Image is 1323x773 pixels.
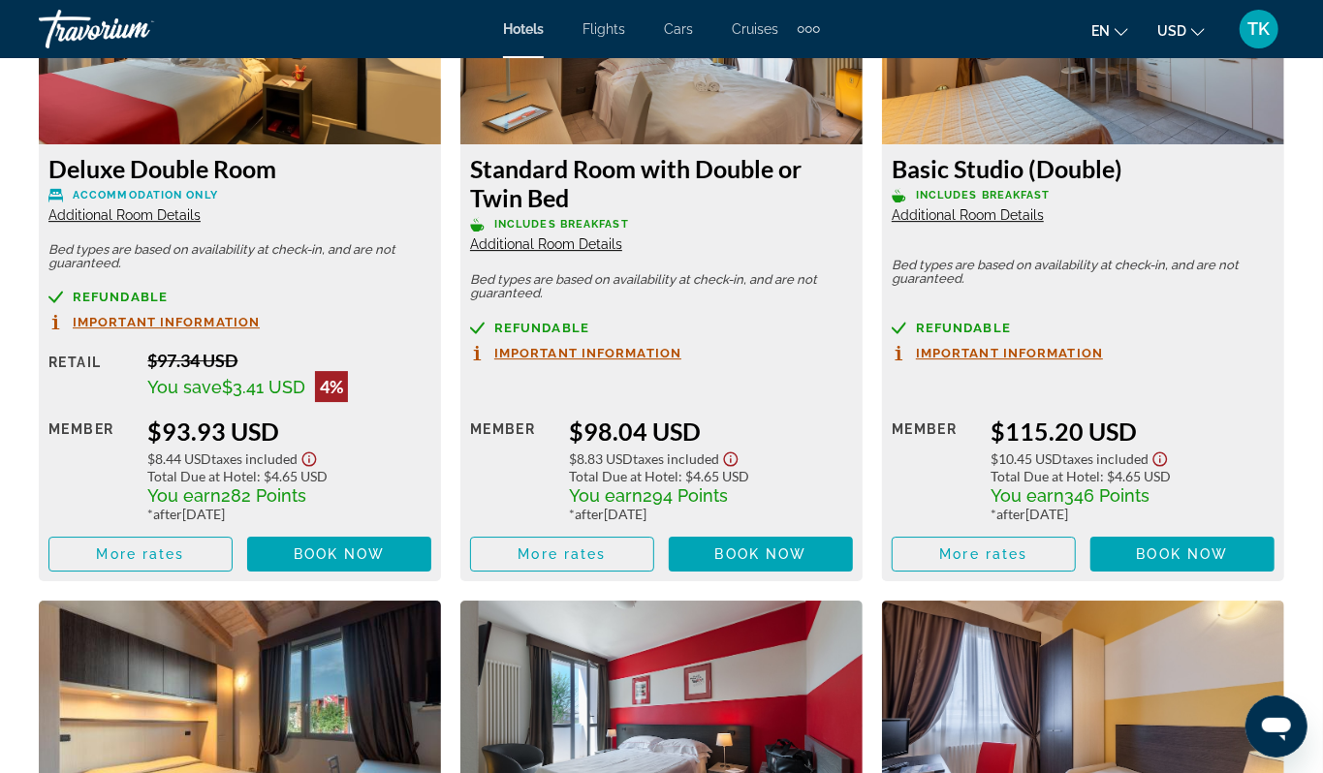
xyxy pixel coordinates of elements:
div: Member [892,417,976,522]
span: Important Information [73,316,260,328]
button: Change currency [1157,16,1205,45]
span: Refundable [73,291,168,303]
span: More rates [940,546,1028,562]
span: $3.41 USD [222,377,305,397]
button: More rates [892,537,1076,572]
div: * [DATE] [147,506,431,522]
h3: Standard Room with Double or Twin Bed [470,154,853,212]
div: Member [470,417,554,522]
span: 346 Points [1064,485,1150,506]
span: You save [147,377,222,397]
div: $97.34 USD [147,350,431,371]
span: Book now [715,546,807,562]
button: Important Information [470,345,681,361]
a: Cars [664,21,693,37]
a: Hotels [503,21,544,37]
span: More rates [519,546,607,562]
span: $8.44 USD [147,450,211,467]
span: 282 Points [221,485,306,506]
span: TK [1248,19,1271,39]
button: Show Taxes and Fees disclaimer [719,446,742,468]
span: $8.83 USD [569,450,633,467]
p: Bed types are based on availability at check-in, and are not guaranteed. [892,259,1275,286]
span: Includes Breakfast [494,218,629,231]
button: User Menu [1234,9,1284,49]
span: Total Due at Hotel [147,468,257,484]
span: Includes Breakfast [916,189,1051,201]
span: Book now [294,546,386,562]
div: 4% [315,371,348,402]
a: Refundable [48,290,431,304]
div: * [DATE] [569,506,853,522]
span: after [153,506,182,522]
button: Show Taxes and Fees disclaimer [1149,446,1172,468]
a: Refundable [470,321,853,335]
div: : $4.65 USD [991,468,1275,484]
span: Total Due at Hotel [991,468,1100,484]
div: Member [48,417,133,522]
iframe: Button to launch messaging window [1245,696,1307,758]
button: Book now [1090,537,1275,572]
span: 294 Points [643,485,728,506]
span: Additional Room Details [48,207,201,223]
a: Cruises [732,21,778,37]
div: $115.20 USD [991,417,1275,446]
a: Travorium [39,4,233,54]
p: Bed types are based on availability at check-in, and are not guaranteed. [48,243,431,270]
button: Important Information [48,314,260,330]
span: Accommodation Only [73,189,218,201]
span: Taxes included [211,450,298,467]
div: Retail [48,350,133,402]
span: Refundable [916,322,1011,334]
button: Book now [669,537,853,572]
button: Book now [247,537,431,572]
button: Show Taxes and Fees disclaimer [298,446,321,468]
div: $93.93 USD [147,417,431,446]
span: Important Information [916,347,1103,359]
span: You earn [147,485,221,506]
div: : $4.65 USD [147,468,431,484]
span: USD [1157,23,1186,39]
button: More rates [470,537,654,572]
span: Important Information [494,347,681,359]
div: * [DATE] [991,506,1275,522]
span: You earn [991,485,1064,506]
span: Total Due at Hotel [569,468,678,484]
h3: Deluxe Double Room [48,154,431,183]
span: Taxes included [633,450,719,467]
button: Important Information [892,345,1103,361]
span: Book now [1137,546,1229,562]
p: Bed types are based on availability at check-in, and are not guaranteed. [470,273,853,300]
div: $98.04 USD [569,417,853,446]
span: en [1091,23,1110,39]
div: : $4.65 USD [569,468,853,484]
a: Refundable [892,321,1275,335]
h3: Basic Studio (Double) [892,154,1275,183]
button: More rates [48,537,233,572]
span: $10.45 USD [991,450,1062,467]
a: Flights [583,21,625,37]
span: after [996,506,1025,522]
span: Taxes included [1062,450,1149,467]
span: Additional Room Details [892,207,1044,223]
span: You earn [569,485,643,506]
span: Additional Room Details [470,236,622,252]
button: Extra navigation items [798,14,820,45]
span: Refundable [494,322,589,334]
span: after [575,506,604,522]
span: More rates [97,546,185,562]
button: Change language [1091,16,1128,45]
